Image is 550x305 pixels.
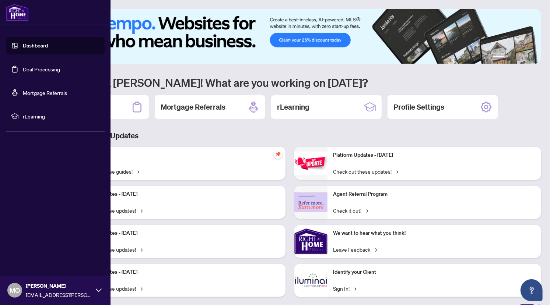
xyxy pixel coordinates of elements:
[374,245,377,253] span: →
[294,152,327,175] img: Platform Updates - June 23, 2025
[26,291,92,299] span: [EMAIL_ADDRESS][PERSON_NAME][DOMAIN_NAME]
[531,56,534,59] button: 6
[333,229,536,237] p: We want to hear what you think!
[38,75,541,89] h1: Welcome back [PERSON_NAME]! What are you working on [DATE]?
[333,268,536,276] p: Identify your Client
[161,102,225,112] h2: Mortgage Referrals
[525,56,528,59] button: 5
[77,229,280,237] p: Platform Updates - [DATE]
[139,245,143,253] span: →
[77,190,280,198] p: Platform Updates - [DATE]
[277,102,309,112] h2: rLearning
[23,66,60,72] a: Deal Processing
[365,206,368,214] span: →
[333,284,357,292] a: Sign In!→
[333,245,377,253] a: Leave Feedback→
[274,150,283,159] span: pushpin
[23,42,48,49] a: Dashboard
[333,190,536,198] p: Agent Referral Program
[493,56,504,59] button: 1
[77,151,280,159] p: Self-Help
[393,102,444,112] h2: Profile Settings
[38,9,541,64] img: Slide 0
[26,282,92,290] span: [PERSON_NAME]
[139,206,143,214] span: →
[23,89,67,96] a: Mortgage Referrals
[521,279,543,301] button: Open asap
[395,167,399,175] span: →
[507,56,510,59] button: 2
[519,56,522,59] button: 4
[38,131,541,141] h3: Brokerage & Industry Updates
[6,4,29,21] img: logo
[23,112,99,120] span: rLearning
[294,225,327,258] img: We want to hear what you think!
[333,206,368,214] a: Check it out!→
[513,56,516,59] button: 3
[294,192,327,213] img: Agent Referral Program
[333,151,536,159] p: Platform Updates - [DATE]
[77,268,280,276] p: Platform Updates - [DATE]
[136,167,139,175] span: →
[333,167,399,175] a: Check out these updates!→
[10,285,20,295] span: MO
[353,284,357,292] span: →
[294,264,327,297] img: Identify your Client
[139,284,143,292] span: →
